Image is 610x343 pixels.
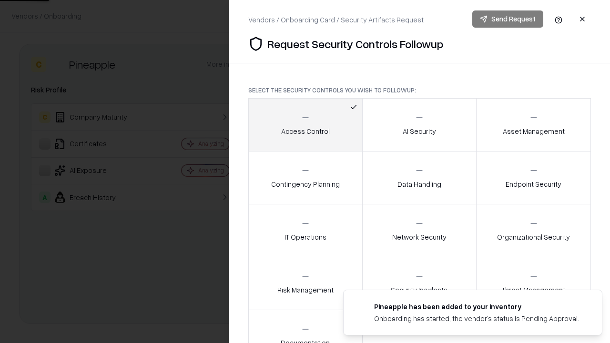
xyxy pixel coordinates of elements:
p: Select the security controls you wish to followup: [248,86,591,94]
p: Threat Management [502,285,565,295]
button: Threat Management [476,257,591,310]
p: Endpoint Security [506,179,561,189]
p: Network Security [392,232,447,242]
p: Data Handling [397,179,441,189]
p: Access Control [281,126,330,136]
p: Request Security Controls Followup [267,36,443,51]
button: Organizational Security [476,204,591,257]
p: Risk Management [277,285,334,295]
button: Data Handling [362,151,477,204]
p: Contingency Planning [271,179,340,189]
p: Security Incidents [391,285,447,295]
button: Contingency Planning [248,151,363,204]
button: Asset Management [476,98,591,151]
p: IT Operations [285,232,326,242]
button: AI Security [362,98,477,151]
div: Onboarding has started, the vendor's status is Pending Approval. [374,313,579,323]
img: pineappleenergy.com [355,302,366,313]
p: Asset Management [503,126,565,136]
button: Risk Management [248,257,363,310]
button: Network Security [362,204,477,257]
button: Security Incidents [362,257,477,310]
button: Endpoint Security [476,151,591,204]
button: Access Control [248,98,363,151]
p: Organizational Security [497,232,570,242]
button: IT Operations [248,204,363,257]
div: Vendors / Onboarding Card / Security Artifacts Request [248,15,424,25]
div: Pineapple has been added to your inventory [374,302,579,312]
p: AI Security [403,126,436,136]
